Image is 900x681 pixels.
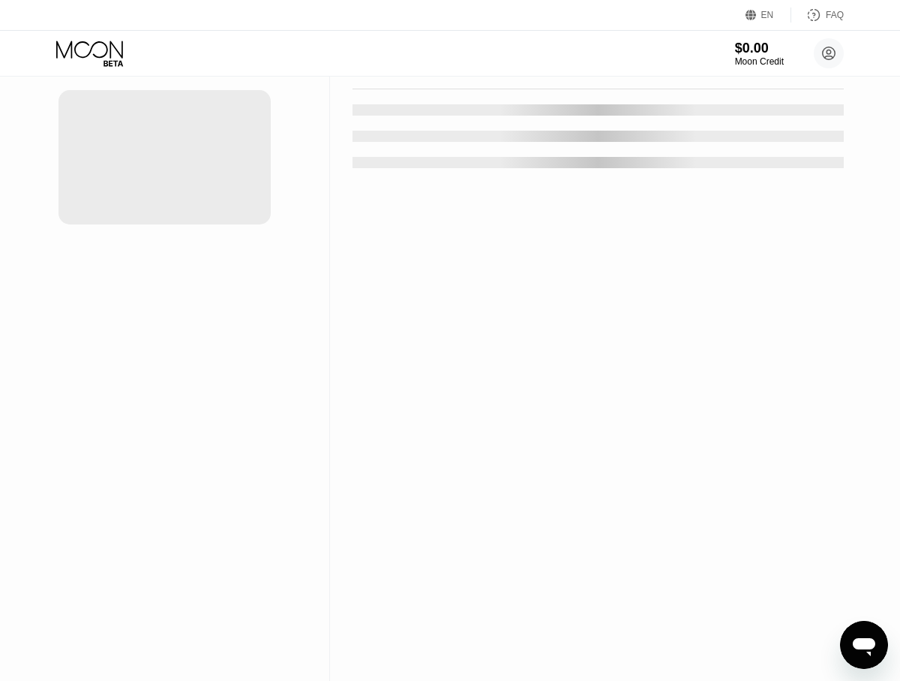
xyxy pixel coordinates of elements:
div: EN [761,10,774,20]
iframe: Button to launch messaging window [840,621,888,669]
div: EN [745,8,791,23]
div: FAQ [791,8,844,23]
div: $0.00 [735,41,784,56]
div: Moon Credit [735,56,784,67]
div: FAQ [826,10,844,20]
div: $0.00Moon Credit [735,41,784,67]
